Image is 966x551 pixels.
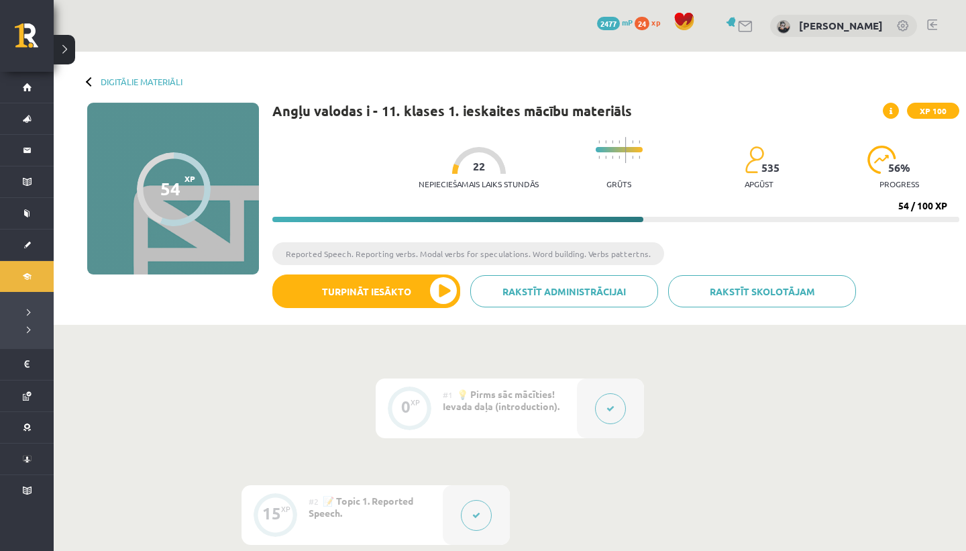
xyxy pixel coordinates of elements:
[309,496,319,507] span: #2
[15,23,54,57] a: Rīgas 1. Tālmācības vidusskola
[309,495,413,519] span: 📝 Topic 1. Reported Speech.
[597,17,633,28] a: 2477 mP
[419,179,539,189] p: Nepieciešamais laiks stundās
[272,274,460,308] button: Turpināt iesākto
[639,140,640,144] img: icon-short-line-57e1e144782c952c97e751825c79c345078a6d821885a25fce030b3d8c18986b.svg
[281,505,290,513] div: XP
[622,17,633,28] span: mP
[668,275,856,307] a: Rakstīt skolotājam
[761,162,780,174] span: 535
[619,156,620,159] img: icon-short-line-57e1e144782c952c97e751825c79c345078a6d821885a25fce030b3d8c18986b.svg
[612,156,613,159] img: icon-short-line-57e1e144782c952c97e751825c79c345078a6d821885a25fce030b3d8c18986b.svg
[101,77,182,87] a: Digitālie materiāli
[635,17,649,30] span: 24
[907,103,959,119] span: XP 100
[443,389,453,400] span: #1
[777,20,790,34] img: Vaļerija Guka
[632,156,633,159] img: icon-short-line-57e1e144782c952c97e751825c79c345078a6d821885a25fce030b3d8c18986b.svg
[184,174,195,183] span: XP
[401,401,411,413] div: 0
[888,162,911,174] span: 56 %
[879,179,919,189] p: progress
[605,156,606,159] img: icon-short-line-57e1e144782c952c97e751825c79c345078a6d821885a25fce030b3d8c18986b.svg
[443,388,559,412] span: 💡 Pirms sāc mācīties! Ievada daļa (introduction).
[272,242,664,265] li: Reported Speech. Reporting verbs. Modal verbs for speculations. Word building. Verbs pattertns.
[606,179,631,189] p: Grūts
[625,137,627,163] img: icon-long-line-d9ea69661e0d244f92f715978eff75569469978d946b2353a9bb055b3ed8787d.svg
[799,19,883,32] a: [PERSON_NAME]
[619,140,620,144] img: icon-short-line-57e1e144782c952c97e751825c79c345078a6d821885a25fce030b3d8c18986b.svg
[745,179,773,189] p: apgūst
[632,140,633,144] img: icon-short-line-57e1e144782c952c97e751825c79c345078a6d821885a25fce030b3d8c18986b.svg
[262,507,281,519] div: 15
[470,275,658,307] a: Rakstīt administrācijai
[651,17,660,28] span: xp
[612,140,613,144] img: icon-short-line-57e1e144782c952c97e751825c79c345078a6d821885a25fce030b3d8c18986b.svg
[867,146,896,174] img: icon-progress-161ccf0a02000e728c5f80fcf4c31c7af3da0e1684b2b1d7c360e028c24a22f1.svg
[272,103,632,119] h1: Angļu valodas i - 11. klases 1. ieskaites mācību materiāls
[598,156,600,159] img: icon-short-line-57e1e144782c952c97e751825c79c345078a6d821885a25fce030b3d8c18986b.svg
[598,140,600,144] img: icon-short-line-57e1e144782c952c97e751825c79c345078a6d821885a25fce030b3d8c18986b.svg
[473,160,485,172] span: 22
[639,156,640,159] img: icon-short-line-57e1e144782c952c97e751825c79c345078a6d821885a25fce030b3d8c18986b.svg
[160,179,180,199] div: 54
[635,17,667,28] a: 24 xp
[745,146,764,174] img: students-c634bb4e5e11cddfef0936a35e636f08e4e9abd3cc4e673bd6f9a4125e45ecb1.svg
[605,140,606,144] img: icon-short-line-57e1e144782c952c97e751825c79c345078a6d821885a25fce030b3d8c18986b.svg
[411,399,420,406] div: XP
[597,17,620,30] span: 2477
